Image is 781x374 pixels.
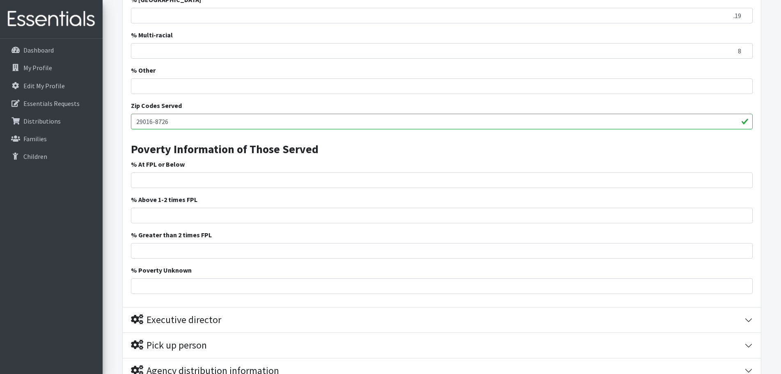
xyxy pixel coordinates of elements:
[3,60,99,76] a: My Profile
[131,65,156,75] label: % Other
[3,113,99,129] a: Distributions
[131,230,212,240] label: % Greater than 2 times FPL
[131,265,192,275] label: % Poverty Unknown
[23,46,54,54] p: Dashboard
[23,99,80,108] p: Essentials Requests
[23,64,52,72] p: My Profile
[131,30,173,40] label: % Multi-racial
[131,340,207,351] div: Pick up person
[131,314,221,326] div: Executive director
[3,78,99,94] a: Edit My Profile
[23,82,65,90] p: Edit My Profile
[123,307,761,333] button: Executive director
[3,148,99,165] a: Children
[23,117,61,125] p: Distributions
[131,142,318,156] strong: Poverty Information of Those Served
[131,195,197,204] label: % Above 1-2 times FPL
[123,333,761,358] button: Pick up person
[3,131,99,147] a: Families
[3,95,99,112] a: Essentials Requests
[3,42,99,58] a: Dashboard
[23,152,47,161] p: Children
[3,5,99,33] img: HumanEssentials
[23,135,47,143] p: Families
[131,101,182,110] label: Zip Codes Served
[131,159,185,169] label: % At FPL or Below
